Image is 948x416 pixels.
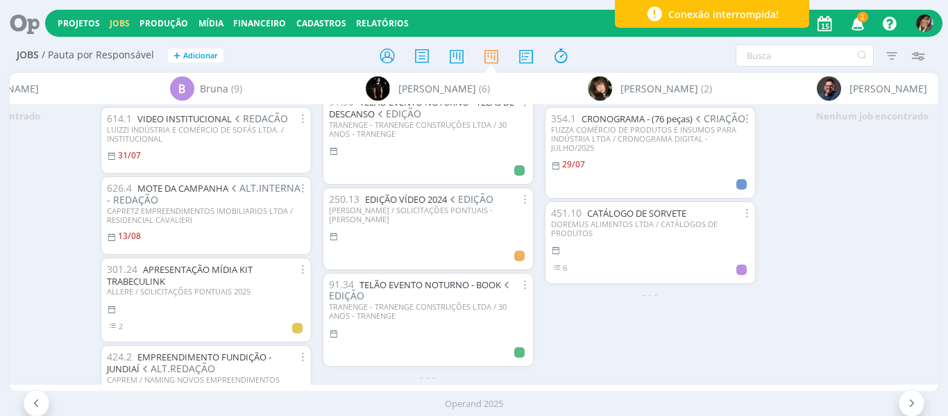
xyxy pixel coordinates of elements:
a: TELÃO EVENTO NOTURNO - TELAS DE DESCANSO [329,96,514,120]
div: - - - [539,287,761,301]
span: CRIAÇÃO [693,112,746,125]
span: REDACÃO [232,112,289,125]
span: 31/07 [118,149,141,161]
a: CRONOGRAMA - (76 peças) [582,113,693,125]
button: Financeiro [229,18,290,29]
span: 301.24 [107,263,137,276]
a: Produção [139,17,188,29]
a: Mídia [198,17,223,29]
span: 451.10 [551,206,582,219]
button: Projetos [53,18,104,29]
button: +Adicionar [168,49,223,63]
div: - - - [317,369,539,384]
span: 13/08 [118,230,141,242]
span: Jobs [17,49,39,61]
div: DOREMUS ALIMENTOS LTDA / CATÁLOGOS DE PRODUTOS [551,219,750,238]
a: VIDEO INSTITUCIONAL [137,113,232,125]
span: / Pauta por Responsável [42,49,154,61]
span: [PERSON_NAME] [620,81,698,96]
span: (2) [701,81,712,96]
button: Jobs [105,18,134,29]
span: 91.34 [329,278,354,291]
a: Financeiro [233,17,286,29]
span: EDIÇÃO [375,107,422,120]
img: S [916,15,933,32]
div: [PERSON_NAME] / SOLICITAÇÕES PONTUAIS - [PERSON_NAME] [329,206,527,224]
span: Cadastros [296,17,346,29]
img: J [817,76,841,101]
span: ALT.INTERNA - REDAÇÃO [107,181,301,206]
span: Bruna [200,81,228,96]
span: 2 [119,321,123,331]
a: CATÁLOGO DE SORVETE [587,207,686,219]
span: Adicionar [183,51,218,60]
span: ALT.REDAÇÃO [139,362,216,375]
span: 614.1 [107,112,132,125]
a: Jobs [110,17,130,29]
span: [PERSON_NAME] [398,81,476,96]
button: Mídia [194,18,228,29]
button: Produção [135,18,192,29]
span: EDIÇÃO [447,192,494,206]
img: C [366,76,390,101]
span: (9) [231,81,242,96]
span: EDIÇÃO [329,278,513,303]
span: [PERSON_NAME] [849,81,927,96]
a: Projetos [58,17,100,29]
div: CAPREM / NAMING NOVOS EMPREENDIMENTOS [107,375,305,384]
div: ALLERE / SOLICITAÇÕES PONTUAIS 2025 [107,287,305,296]
span: + [173,49,180,63]
a: Relatórios [356,17,409,29]
: 29/07 [562,158,585,170]
div: B [170,76,194,101]
div: TRANENGE - TRANENGE CONSTRUÇÕES LTDA / 30 ANOS - TRANENGE [329,120,527,138]
button: Relatórios [352,18,413,29]
span: 626.4 [107,181,132,194]
span: 2 [857,12,868,22]
button: 2 [843,11,871,36]
a: EMPREENDIMENTO FUNDIÇÃO - JUNDIAÍ [107,351,271,375]
span: 354.1 [551,112,576,125]
button: Cadastros [292,18,350,29]
a: TELÃO EVENTO NOTURNO - BOOK [359,278,501,291]
span: (6) [479,81,490,96]
input: Busca [736,44,874,67]
span: 6 [563,263,567,273]
span: Conexão interrompida! [668,7,779,22]
div: CAPRETZ EMPREENDIMENTOS IMOBILIARIOS LTDA / RESIDENCIAL CAVALIERI [107,206,305,224]
a: MOTE DA CAMPANHA [137,182,228,194]
img: I [588,76,612,101]
div: FUZZA COMÉRCIO DE PRODUTOS E INSUMOS PARA INDÚSTRIA LTDA / CRONOGRAMA DIGITAL - JULHO/2025 [551,125,750,153]
button: S [915,11,934,35]
div: LUIZZI INDÚSTRIA E COMÉRCIO DE SOFÁS LTDA. / INSTITUCIONAL [107,125,305,143]
a: APRESENTAÇÃO MÍDIA KIT TRABECULINK [107,263,253,288]
div: TRANENGE - TRANENGE CONSTRUÇÕES LTDA / 30 ANOS - TRANENGE [329,302,527,320]
span: 424.2 [107,350,132,363]
span: 250.13 [329,192,359,206]
a: EDIÇÃO VÍDEO 2024 [365,193,447,206]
